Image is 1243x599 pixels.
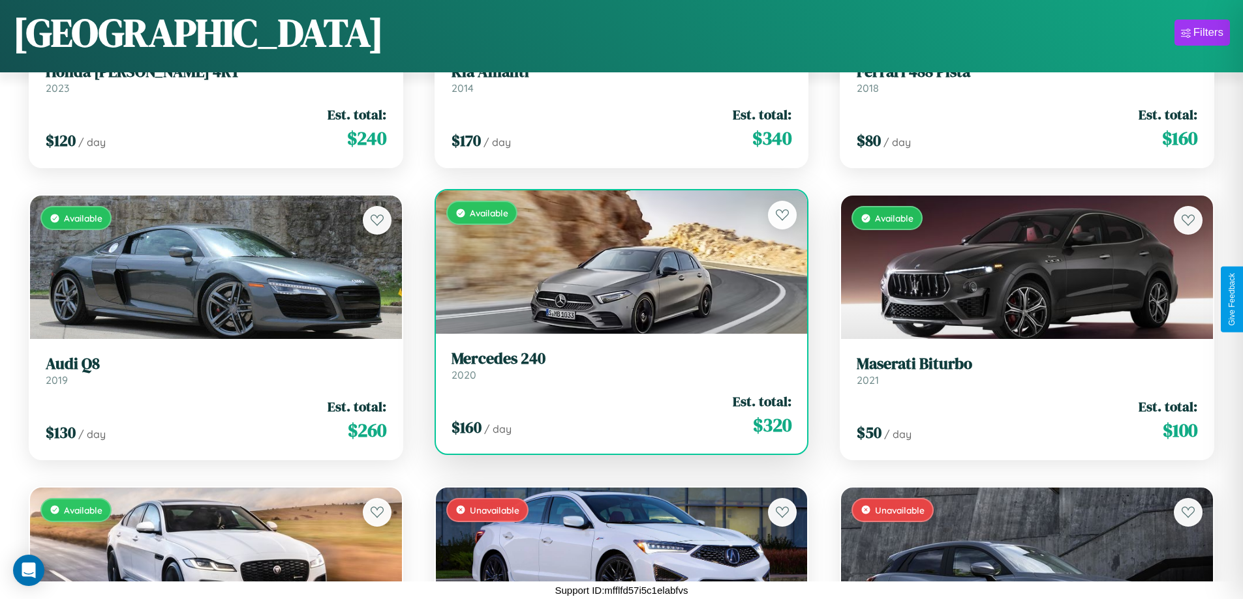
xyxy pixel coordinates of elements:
[452,368,476,381] span: 2020
[857,63,1197,95] a: Ferrari 488 Pista2018
[452,416,482,438] span: $ 160
[1139,397,1197,416] span: Est. total:
[857,355,1197,387] a: Maserati Biturbo2021
[1174,20,1230,46] button: Filters
[46,63,386,95] a: Honda [PERSON_NAME] 4RT2023
[1162,125,1197,151] span: $ 160
[484,422,512,435] span: / day
[857,422,882,443] span: $ 50
[752,125,791,151] span: $ 340
[328,105,386,124] span: Est. total:
[733,105,791,124] span: Est. total:
[46,422,76,443] span: $ 130
[46,373,68,387] span: 2019
[46,130,76,151] span: $ 120
[483,136,511,149] span: / day
[875,212,913,224] span: Available
[857,81,879,95] span: 2018
[64,212,102,224] span: Available
[452,130,481,151] span: $ 170
[328,397,386,416] span: Est. total:
[13,6,384,59] h1: [GEOGRAPHIC_DATA]
[555,581,688,599] p: Support ID: mfflfd57i5c1elabfvs
[857,373,879,387] span: 2021
[348,417,386,443] span: $ 260
[452,63,792,95] a: Kia Amanti2014
[452,81,474,95] span: 2014
[470,207,508,218] span: Available
[884,428,912,441] span: / day
[452,349,792,368] h3: Mercedes 240
[857,130,881,151] span: $ 80
[46,355,386,373] h3: Audi Q8
[1227,273,1236,326] div: Give Feedback
[733,392,791,411] span: Est. total:
[1193,26,1223,39] div: Filters
[347,125,386,151] span: $ 240
[46,81,69,95] span: 2023
[857,355,1197,373] h3: Maserati Biturbo
[470,504,519,516] span: Unavailable
[1139,105,1197,124] span: Est. total:
[452,63,792,81] h3: Kia Amanti
[452,349,792,381] a: Mercedes 2402020
[1163,417,1197,443] span: $ 100
[46,63,386,81] h3: Honda [PERSON_NAME] 4RT
[13,555,44,586] div: Open Intercom Messenger
[883,136,911,149] span: / day
[875,504,925,516] span: Unavailable
[857,63,1197,81] h3: Ferrari 488 Pista
[78,136,106,149] span: / day
[78,428,106,441] span: / day
[46,355,386,387] a: Audi Q82019
[753,412,791,438] span: $ 320
[64,504,102,516] span: Available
